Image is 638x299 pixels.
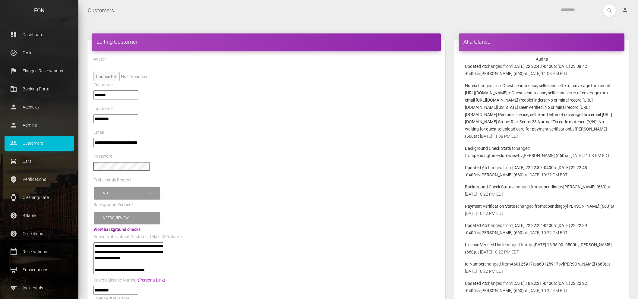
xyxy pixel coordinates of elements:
[5,244,74,259] a: calendar_today Reservations
[544,184,559,189] b: pending
[9,102,69,112] p: Agencies
[5,226,74,241] a: paid Collections
[9,247,69,256] p: Reservations
[465,280,618,294] p: changed from to by at [DATE] 10:22 PM EDT
[603,5,616,17] button: search
[511,262,533,266] b: A60125917
[5,208,74,223] a: paid Billable
[103,191,148,196] div: No
[465,83,476,88] b: Notes
[93,82,112,88] label: Firstname
[465,262,485,266] b: Id Number
[93,202,134,208] label: Background Verified?
[93,153,112,159] label: Password
[617,5,633,17] a: person
[465,146,513,151] b: Background Check Status
[465,90,612,131] b: Guest send license, selfie and letter of coverage thru email [URL][DOMAIN_NAME] PeopleFinders: No...
[93,234,182,240] label: Admin Notes about Customer (Max. 255 chars)
[465,83,610,95] b: Guest send license, selfie and letter of coverage thru email [URL][DOMAIN_NAME]
[9,121,69,130] p: Admins
[480,172,524,177] b: [PERSON_NAME] (660)
[465,145,618,159] p: changed from to by at [DATE] 11:08 PM EDT
[5,172,74,187] a: verified_user Verifications
[5,63,74,78] a: flag Flagged Reservations
[9,157,69,166] p: Cars
[9,48,69,57] p: Tasks
[9,265,69,274] p: Subscriptions
[465,222,618,236] p: changed from to by at [DATE] 10:22 PM EDT
[512,281,554,286] b: [DATE] 18:22:31 -0400
[465,281,486,286] b: Updated At
[536,57,548,61] strong: Audits
[5,280,74,295] a: sports Incidentals
[9,283,69,292] p: Incidentals
[9,139,69,148] p: Customers
[512,64,554,69] b: [DATE] 22:22:48 -0400
[93,130,104,136] label: Email
[548,204,563,209] b: pending
[88,3,114,18] a: Customers
[465,184,513,189] b: Background Check Status
[465,203,618,217] p: changed from to by at [DATE] 10:22 PM EDT
[9,229,69,238] p: Collections
[493,153,518,158] b: needs_review
[96,38,436,46] h4: Editing Customer
[534,242,575,247] b: [DATE] 16:05:00 -0500
[5,45,74,60] a: task_alt Tasks
[563,262,606,266] b: [PERSON_NAME] (660)
[465,260,618,275] p: changed from to by at [DATE] 10:22 PM EDT
[9,66,69,75] p: Flagged Reservations
[465,204,517,209] b: Payment Verification Status
[5,154,74,169] a: drive_eta Cars
[9,211,69,220] p: Billable
[5,118,74,133] a: person Admins
[5,81,74,96] a: corporate_fare Booking Portal
[9,193,69,202] p: Cleaning/Late
[93,277,165,283] label: Driver's License Number
[537,262,558,266] b: a60125917
[9,30,69,39] p: Dashboard
[474,153,489,158] b: pending
[512,223,554,228] b: [DATE] 22:22:22 -0400
[480,230,524,235] b: [PERSON_NAME] (660)
[567,204,611,209] b: [PERSON_NAME] (660)
[480,288,524,293] b: [PERSON_NAME] (660)
[465,223,486,228] b: Updated At
[465,82,618,140] p: changed from to by at [DATE] 11:08 PM EDT
[9,175,69,184] p: Verifications
[512,165,554,170] b: [DATE] 22:22:39 -0400
[94,187,160,200] button: No
[465,165,486,170] b: Updated At
[465,164,618,178] p: changed from to by at [DATE] 10:22 PM EDT
[5,27,74,42] a: dashboard Dashboard
[9,84,69,93] p: Booking Portal
[523,153,566,158] b: [PERSON_NAME] (660)
[5,136,74,151] a: people Customers
[622,7,628,13] i: person
[5,190,74,205] a: watch Cleaning/Late
[463,38,620,46] h4: At a Glance
[138,278,165,282] a: (Persona Link)
[465,63,618,77] p: changed from to by at [DATE] 11:08 PM EDT
[93,227,141,232] a: View background checks
[465,242,504,247] b: License Verified Until
[465,183,618,198] p: changed from to by at [DATE] 10:22 PM EDT
[465,64,486,69] b: Updated At
[480,71,524,76] b: [PERSON_NAME] (660)
[465,241,618,256] p: changed from to by at [DATE] 10:22 PM EDT
[5,99,74,115] a: person Agencies
[563,184,607,189] b: [PERSON_NAME] (660)
[103,216,148,221] div: Needs_review
[93,56,106,62] label: Avatar
[5,262,74,277] a: card_membership Subscriptions
[93,177,131,183] label: Problematic Renter?
[93,106,112,112] label: Lastname
[94,212,160,224] button: Needs_review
